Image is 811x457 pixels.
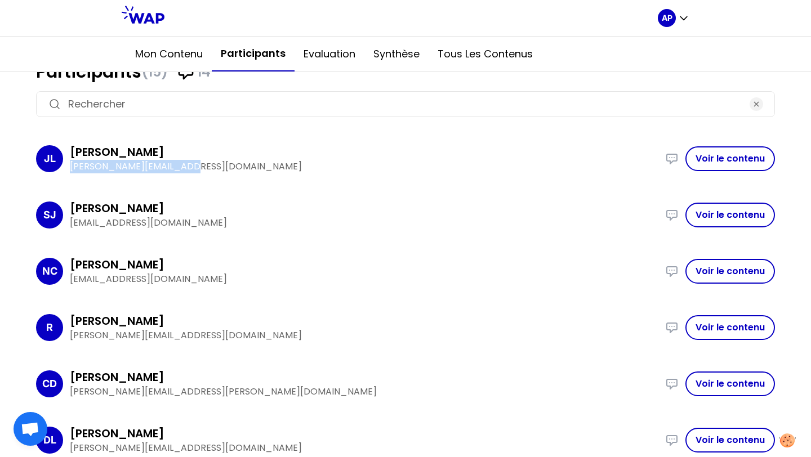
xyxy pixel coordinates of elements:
[42,376,57,392] p: CD
[42,263,57,279] p: NC
[685,203,775,227] button: Voir le contenu
[46,320,53,335] p: R
[14,412,47,446] a: Ouvrir le chat
[364,37,429,71] button: Synthèse
[685,259,775,284] button: Voir le contenu
[70,441,658,455] p: [PERSON_NAME][EMAIL_ADDRESS][DOMAIN_NAME]
[685,428,775,452] button: Voir le contenu
[126,37,212,71] button: Mon contenu
[141,63,168,81] span: (15)
[70,329,658,342] p: [PERSON_NAME][EMAIL_ADDRESS][DOMAIN_NAME]
[295,37,364,71] button: Evaluation
[70,272,658,286] p: [EMAIL_ADDRESS][DOMAIN_NAME]
[429,37,542,71] button: Tous les contenus
[662,12,672,24] p: AP
[685,146,775,171] button: Voir le contenu
[70,313,164,329] h3: [PERSON_NAME]
[36,62,775,82] h1: Participants
[772,427,803,454] button: Manage your preferences about cookies
[70,385,658,398] p: [PERSON_NAME][EMAIL_ADDRESS][PERSON_NAME][DOMAIN_NAME]
[70,200,164,216] h3: [PERSON_NAME]
[70,369,164,385] h3: [PERSON_NAME]
[212,37,295,71] button: Participants
[44,151,56,167] p: JL
[43,432,56,448] p: DL
[43,207,56,223] p: SJ
[685,315,775,340] button: Voir le contenu
[68,96,743,112] input: Rechercher
[70,216,658,230] p: [EMAIL_ADDRESS][DOMAIN_NAME]
[70,425,164,441] h3: [PERSON_NAME]
[197,63,211,81] span: 14
[70,257,164,272] h3: [PERSON_NAME]
[685,371,775,396] button: Voir le contenu
[70,144,164,160] h3: [PERSON_NAME]
[70,160,658,173] p: [PERSON_NAME][EMAIL_ADDRESS][DOMAIN_NAME]
[658,9,689,27] button: AP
